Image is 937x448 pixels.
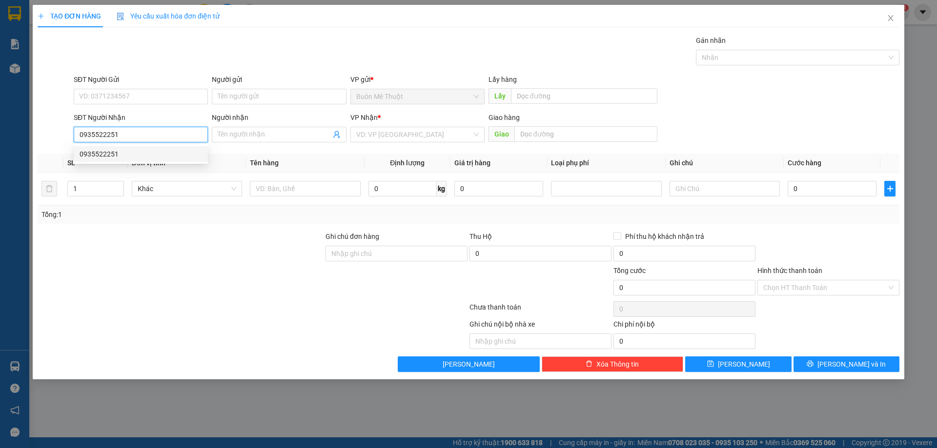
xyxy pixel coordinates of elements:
[788,159,821,167] span: Cước hàng
[670,181,780,196] input: Ghi Chú
[333,131,341,138] span: user-add
[41,209,362,220] div: Tổng: 1
[212,112,346,123] div: Người nhận
[350,74,485,85] div: VP gửi
[437,181,447,196] span: kg
[613,267,646,274] span: Tổng cước
[489,114,520,121] span: Giao hàng
[5,5,142,58] li: [GEOGRAPHIC_DATA]
[696,37,726,44] label: Gán nhãn
[454,159,490,167] span: Giá trị hàng
[212,74,346,85] div: Người gửi
[884,181,895,196] button: plus
[807,360,814,368] span: printer
[5,5,39,39] img: logo.jpg
[547,154,665,173] th: Loại phụ phí
[398,356,540,372] button: [PERSON_NAME]
[718,359,770,370] span: [PERSON_NAME]
[542,356,684,372] button: deleteXóa Thông tin
[67,69,130,101] li: VP [GEOGRAPHIC_DATA]
[596,359,639,370] span: Xóa Thông tin
[887,14,895,22] span: close
[38,13,44,19] span: plus
[514,126,657,142] input: Dọc đường
[138,181,236,196] span: Khác
[817,359,886,370] span: [PERSON_NAME] và In
[885,185,895,193] span: plus
[326,246,468,261] input: Ghi chú đơn hàng
[117,12,220,20] span: Yêu cầu xuất hóa đơn điện tử
[469,233,492,240] span: Thu Hộ
[117,13,124,20] img: icon
[707,360,714,368] span: save
[390,159,425,167] span: Định lượng
[250,159,279,167] span: Tên hàng
[67,159,75,167] span: SL
[877,5,904,32] button: Close
[757,267,822,274] label: Hình thức thanh toán
[666,154,784,173] th: Ghi chú
[621,231,708,242] span: Phí thu hộ khách nhận trả
[469,319,611,333] div: Ghi chú nội bộ nhà xe
[80,149,202,159] div: 0935522251
[586,360,592,368] span: delete
[489,126,514,142] span: Giao
[350,114,378,121] span: VP Nhận
[489,76,517,83] span: Lấy hàng
[326,233,379,240] label: Ghi chú đơn hàng
[794,356,899,372] button: printer[PERSON_NAME] và In
[489,88,511,104] span: Lấy
[356,89,479,104] span: Buôn Mê Thuột
[74,146,208,162] div: 0935522251
[613,319,755,333] div: Chi phí nội bộ
[41,181,57,196] button: delete
[469,333,611,349] input: Nhập ghi chú
[454,181,543,196] input: 0
[511,88,657,104] input: Dọc đường
[5,69,67,79] li: VP Buôn Mê Thuột
[74,112,208,123] div: SĐT Người Nhận
[443,359,495,370] span: [PERSON_NAME]
[74,74,208,85] div: SĐT Người Gửi
[685,356,791,372] button: save[PERSON_NAME]
[38,12,101,20] span: TẠO ĐƠN HÀNG
[468,302,612,319] div: Chưa thanh toán
[250,181,360,196] input: VD: Bàn, Ghế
